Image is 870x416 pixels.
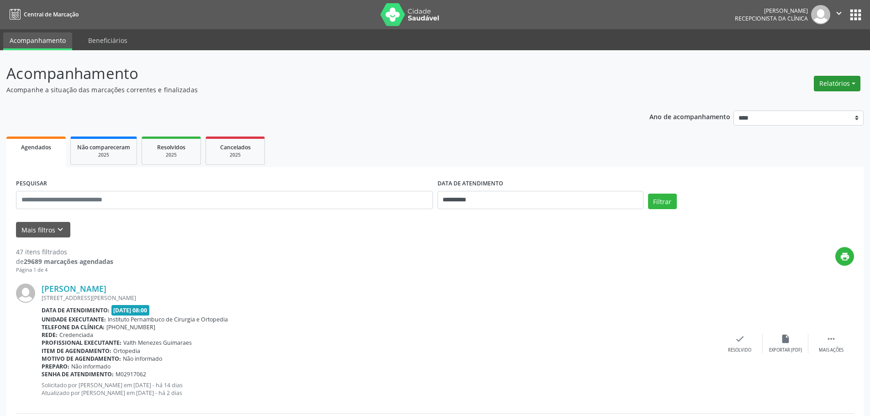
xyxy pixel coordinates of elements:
[157,143,185,151] span: Resolvidos
[21,143,51,151] span: Agendados
[728,347,751,353] div: Resolvido
[24,257,113,266] strong: 29689 marcações agendadas
[42,363,69,370] b: Preparo:
[108,316,228,323] span: Instituto Pernambuco de Cirurgia e Ortopedia
[819,347,844,353] div: Mais ações
[814,76,860,91] button: Relatórios
[113,347,140,355] span: Ortopedia
[59,331,93,339] span: Credenciada
[826,334,836,344] i: 
[220,143,251,151] span: Cancelados
[769,347,802,353] div: Exportar (PDF)
[42,294,717,302] div: [STREET_ADDRESS][PERSON_NAME]
[16,177,47,191] label: PESQUISAR
[55,225,65,235] i: keyboard_arrow_down
[42,284,106,294] a: [PERSON_NAME]
[123,339,192,347] span: Valth Menezes Guimaraes
[42,339,121,347] b: Profissional executante:
[16,222,70,238] button: Mais filtroskeyboard_arrow_down
[735,334,745,344] i: check
[42,370,114,378] b: Senha de atendimento:
[42,316,106,323] b: Unidade executante:
[42,331,58,339] b: Rede:
[116,370,146,378] span: M02917062
[735,7,808,15] div: [PERSON_NAME]
[438,177,503,191] label: DATA DE ATENDIMENTO
[840,252,850,262] i: print
[6,62,606,85] p: Acompanhamento
[16,247,113,257] div: 47 itens filtrados
[212,152,258,158] div: 2025
[82,32,134,48] a: Beneficiários
[3,32,72,50] a: Acompanhamento
[811,5,830,24] img: img
[16,284,35,303] img: img
[24,11,79,18] span: Central de Marcação
[123,355,162,363] span: Não informado
[6,85,606,95] p: Acompanhe a situação das marcações correntes e finalizadas
[16,257,113,266] div: de
[42,381,717,397] p: Solicitado por [PERSON_NAME] em [DATE] - há 14 dias Atualizado por [PERSON_NAME] em [DATE] - há 2...
[649,111,730,122] p: Ano de acompanhamento
[834,8,844,18] i: 
[780,334,791,344] i: insert_drive_file
[71,363,111,370] span: Não informado
[106,323,155,331] span: [PHONE_NUMBER]
[835,247,854,266] button: print
[42,306,110,314] b: Data de atendimento:
[830,5,848,24] button: 
[42,347,111,355] b: Item de agendamento:
[648,194,677,209] button: Filtrar
[111,305,150,316] span: [DATE] 08:00
[16,266,113,274] div: Página 1 de 4
[6,7,79,22] a: Central de Marcação
[735,15,808,22] span: Recepcionista da clínica
[148,152,194,158] div: 2025
[77,152,130,158] div: 2025
[848,7,864,23] button: apps
[42,323,105,331] b: Telefone da clínica:
[42,355,121,363] b: Motivo de agendamento:
[77,143,130,151] span: Não compareceram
